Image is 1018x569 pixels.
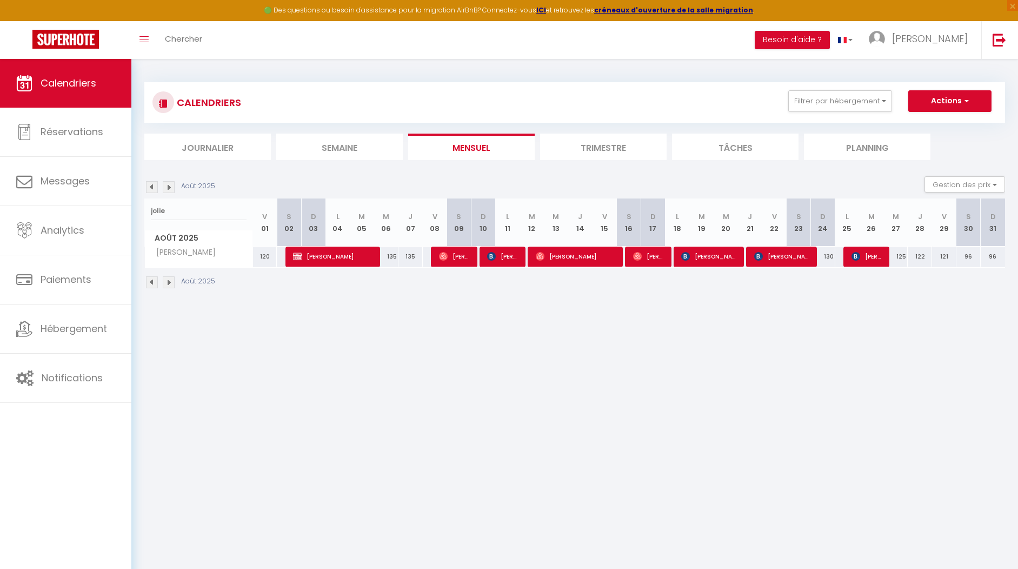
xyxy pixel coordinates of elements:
abbr: S [287,211,291,222]
abbr: V [772,211,777,222]
abbr: J [578,211,582,222]
th: 02 [277,199,301,247]
abbr: D [650,211,656,222]
span: [PERSON_NAME] [487,246,520,267]
abbr: S [966,211,971,222]
abbr: J [918,211,922,222]
button: Besoin d'aide ? [755,31,830,49]
span: Calendriers [41,76,96,90]
img: ... [869,31,885,47]
abbr: D [820,211,826,222]
div: 121 [932,247,956,267]
div: 122 [908,247,932,267]
th: 24 [811,199,835,247]
abbr: S [627,211,631,222]
th: 27 [883,199,908,247]
abbr: M [529,211,535,222]
div: 120 [253,247,277,267]
img: logout [993,33,1006,47]
li: Trimestre [540,134,667,160]
li: Tâches [672,134,799,160]
div: 130 [811,247,835,267]
a: créneaux d'ouverture de la salle migration [594,5,753,15]
abbr: L [506,211,509,222]
span: [PERSON_NAME] [892,32,968,45]
th: 09 [447,199,471,247]
input: Rechercher un logement... [151,201,247,221]
span: [PERSON_NAME] [633,246,666,267]
span: Chercher [165,33,202,44]
th: 07 [398,199,423,247]
th: 25 [835,199,860,247]
th: 13 [544,199,568,247]
li: Mensuel [408,134,535,160]
th: 19 [689,199,714,247]
abbr: V [262,211,267,222]
th: 14 [568,199,593,247]
span: Messages [41,174,90,188]
span: [PERSON_NAME] [754,246,811,267]
img: Super Booking [32,30,99,49]
div: 135 [398,247,423,267]
div: 125 [883,247,908,267]
abbr: J [748,211,752,222]
th: 30 [956,199,981,247]
div: 135 [374,247,398,267]
th: 26 [859,199,883,247]
span: Notifications [42,371,103,385]
button: Filtrer par hébergement [788,90,892,112]
th: 12 [520,199,544,247]
th: 29 [932,199,956,247]
abbr: S [796,211,801,222]
th: 21 [738,199,762,247]
button: Gestion des prix [924,176,1005,193]
button: Actions [908,90,992,112]
th: 03 [301,199,325,247]
abbr: D [990,211,996,222]
p: Août 2025 [181,276,215,287]
span: [PERSON_NAME] [681,246,738,267]
abbr: M [383,211,389,222]
th: 08 [423,199,447,247]
abbr: V [942,211,947,222]
li: Planning [804,134,930,160]
abbr: V [602,211,607,222]
th: 10 [471,199,495,247]
abbr: D [311,211,316,222]
abbr: M [723,211,729,222]
abbr: J [408,211,412,222]
abbr: S [456,211,461,222]
h3: CALENDRIERS [174,90,241,115]
span: [PERSON_NAME] [293,246,374,267]
abbr: M [698,211,705,222]
th: 23 [787,199,811,247]
span: [PERSON_NAME] [851,246,884,267]
abbr: M [868,211,875,222]
a: Chercher [157,21,210,59]
li: Semaine [276,134,403,160]
th: 11 [495,199,520,247]
span: Analytics [41,223,84,237]
span: Réservations [41,125,103,138]
span: [PERSON_NAME] [147,247,218,259]
th: 15 [593,199,617,247]
abbr: D [481,211,486,222]
th: 16 [617,199,641,247]
p: Août 2025 [181,181,215,191]
th: 17 [641,199,666,247]
span: Hébergement [41,322,107,335]
abbr: L [336,211,340,222]
a: ICI [536,5,546,15]
a: ... [PERSON_NAME] [861,21,981,59]
th: 18 [665,199,689,247]
th: 20 [714,199,738,247]
th: 22 [762,199,787,247]
abbr: M [553,211,559,222]
span: [PERSON_NAME] [536,246,617,267]
abbr: L [676,211,679,222]
li: Journalier [144,134,271,160]
div: 96 [981,247,1005,267]
th: 04 [325,199,350,247]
